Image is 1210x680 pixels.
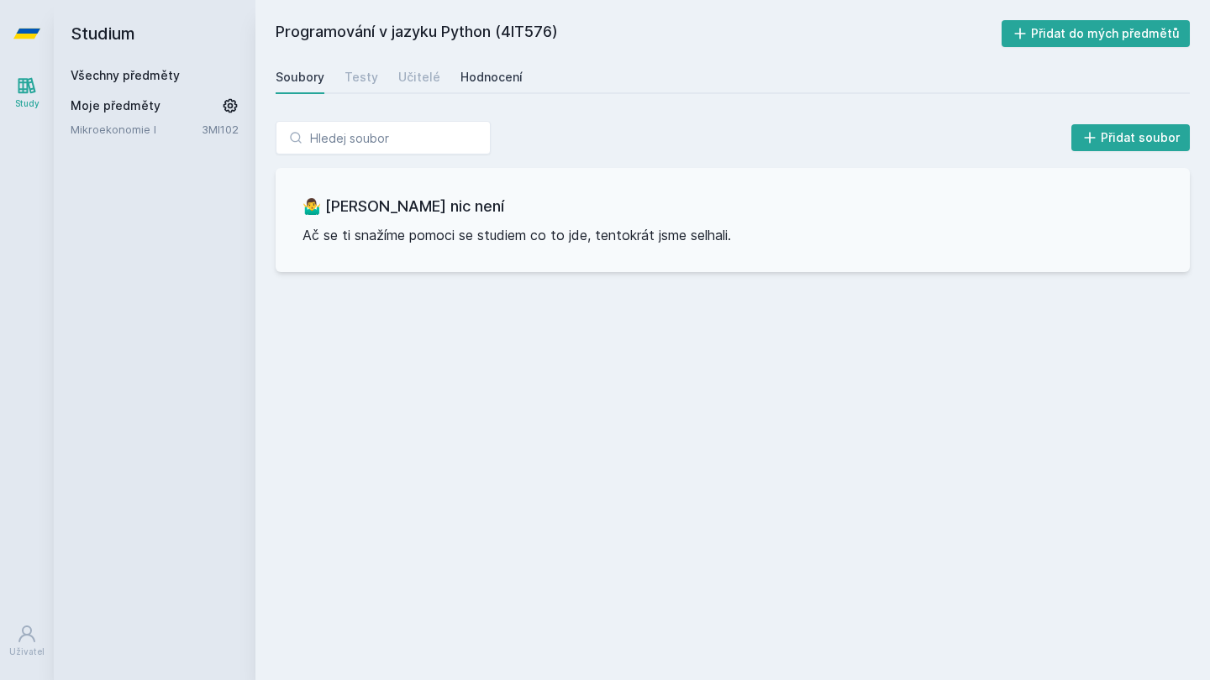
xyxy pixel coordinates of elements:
[398,69,440,86] div: Učitelé
[202,123,239,136] a: 3MI102
[460,60,523,94] a: Hodnocení
[276,121,491,154] input: Hledej soubor
[302,225,1163,245] p: Ač se ti snažíme pomoci se studiem co to jde, tentokrát jsme selhali.
[3,67,50,118] a: Study
[15,97,39,110] div: Study
[1002,20,1191,47] button: Přidat do mých předmětů
[398,60,440,94] a: Učitelé
[302,195,1163,218] h3: 🤷‍♂️ [PERSON_NAME] nic není
[276,20,1002,47] h2: Programování v jazyku Python (4IT576)
[3,615,50,667] a: Uživatel
[460,69,523,86] div: Hodnocení
[345,60,378,94] a: Testy
[345,69,378,86] div: Testy
[71,121,202,138] a: Mikroekonomie I
[1071,124,1191,151] button: Přidat soubor
[9,646,45,658] div: Uživatel
[71,97,160,114] span: Moje předměty
[276,69,324,86] div: Soubory
[276,60,324,94] a: Soubory
[71,68,180,82] a: Všechny předměty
